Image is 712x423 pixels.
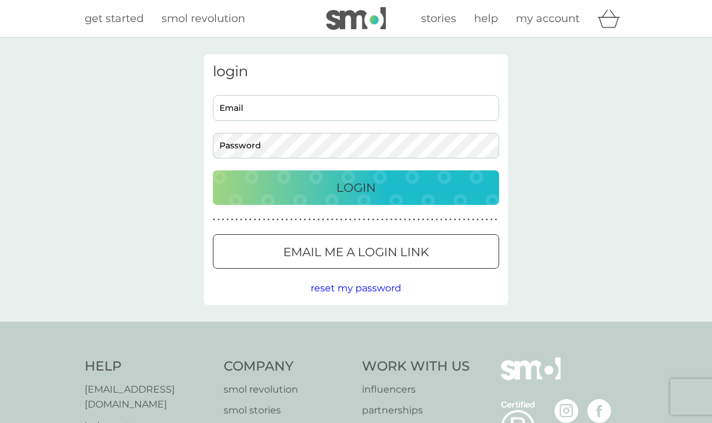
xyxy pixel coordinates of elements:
p: ● [340,217,343,223]
img: smol [326,7,386,30]
a: my account [516,10,580,27]
a: smol revolution [224,382,351,397]
p: ● [254,217,256,223]
p: ● [426,217,429,223]
p: ● [431,217,434,223]
p: ● [390,217,392,223]
p: ● [472,217,475,223]
a: influencers [362,382,470,397]
p: ● [240,217,243,223]
p: ● [277,217,279,223]
p: ● [295,217,297,223]
p: ● [400,217,402,223]
p: ● [413,217,416,223]
h3: login [213,63,499,80]
button: Login [213,170,499,205]
p: ● [377,217,379,223]
h4: Company [224,357,351,376]
p: ● [354,217,356,223]
p: ● [363,217,366,223]
p: Email me a login link [283,242,429,262]
p: ● [372,217,374,223]
h4: Help [85,357,212,376]
p: ● [417,217,420,223]
span: smol revolution [162,12,245,25]
a: get started [85,10,144,27]
p: ● [331,217,333,223]
p: ● [395,217,397,223]
button: reset my password [311,281,401,296]
a: partnerships [362,403,470,418]
p: ● [404,217,406,223]
p: ● [244,217,247,223]
p: ● [281,217,283,223]
h4: Work With Us [362,357,470,376]
p: ● [495,217,497,223]
p: ● [486,217,488,223]
p: ● [476,217,479,223]
p: ● [450,217,452,223]
p: ● [218,217,220,223]
p: ● [313,217,315,223]
p: ● [445,217,447,223]
p: ● [263,217,265,223]
a: smol revolution [162,10,245,27]
p: ● [386,217,388,223]
p: ● [358,217,361,223]
p: ● [308,217,311,223]
p: ● [272,217,274,223]
p: ● [317,217,320,223]
a: [EMAIL_ADDRESS][DOMAIN_NAME] [85,382,212,412]
p: Login [336,178,376,197]
a: help [474,10,498,27]
p: ● [490,217,493,223]
p: ● [249,217,252,223]
p: ● [440,217,442,223]
span: help [474,12,498,25]
button: Email me a login link [213,234,499,269]
span: get started [85,12,144,25]
p: ● [227,217,229,223]
p: ● [454,217,456,223]
p: ● [336,217,338,223]
p: ● [381,217,383,223]
p: ● [304,217,307,223]
p: ● [299,217,302,223]
p: ● [436,217,438,223]
p: ● [258,217,261,223]
p: ● [290,217,293,223]
p: ● [468,217,470,223]
p: ● [408,217,411,223]
a: smol stories [224,403,351,418]
p: ● [349,217,352,223]
span: my account [516,12,580,25]
p: ● [222,217,224,223]
a: stories [421,10,456,27]
p: ● [367,217,370,223]
span: stories [421,12,456,25]
p: ● [268,217,270,223]
p: ● [481,217,484,223]
img: visit the smol Instagram page [555,399,578,423]
p: ● [422,217,425,223]
p: ● [327,217,329,223]
p: ● [213,217,215,223]
div: basket [598,7,627,30]
span: reset my password [311,282,401,294]
p: ● [459,217,461,223]
p: ● [322,217,324,223]
p: ● [231,217,234,223]
p: ● [236,217,238,223]
img: visit the smol Facebook page [587,399,611,423]
img: smol [501,357,561,398]
p: ● [345,217,347,223]
p: ● [463,217,465,223]
p: ● [286,217,288,223]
